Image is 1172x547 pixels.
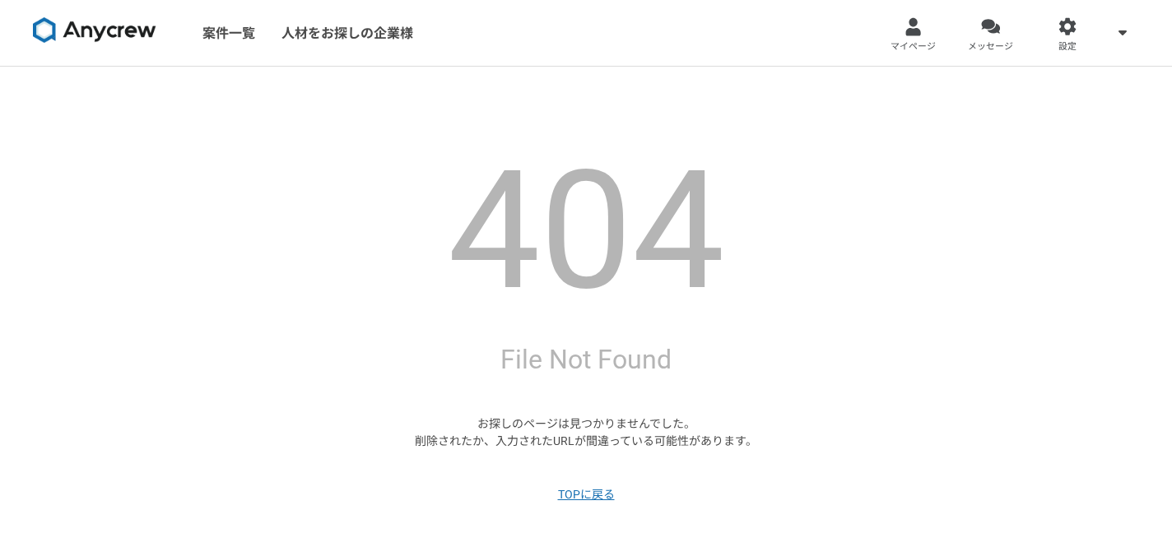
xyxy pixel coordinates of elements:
span: マイページ [891,40,936,53]
span: メッセージ [968,40,1013,53]
span: 設定 [1058,40,1077,53]
h1: 404 [448,149,724,313]
h2: File Not Found [500,340,672,379]
a: TOPに戻る [558,486,615,503]
p: お探しのページは見つかりませんでした。 削除されたか、入力されたURLが間違っている可能性があります。 [415,415,757,450]
img: 8DqYSo04kwAAAAASUVORK5CYII= [33,17,156,44]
